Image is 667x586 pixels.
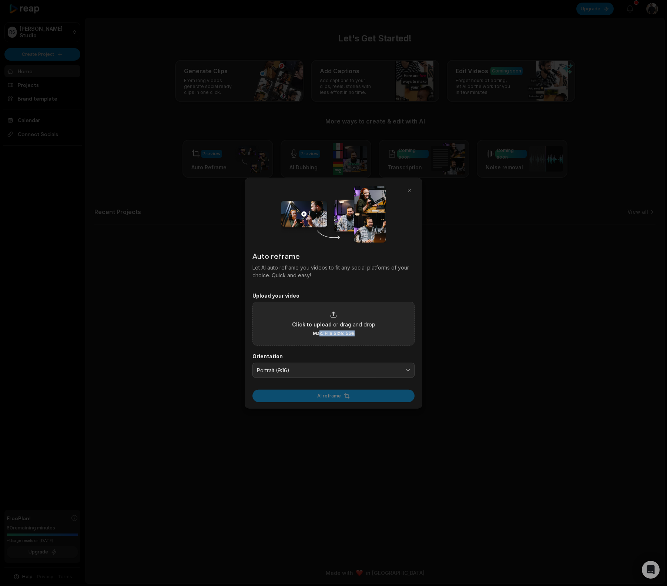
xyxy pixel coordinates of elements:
label: Upload your video [252,292,415,299]
span: or drag and drop [333,321,375,328]
h2: Auto reframe [252,250,415,261]
span: Max. File Size: 5GB [313,331,355,336]
p: Let AI auto reframe you videos to fit any social platforms of your choice. Quick and easy! [252,263,415,279]
img: auto_reframe_dialog.png [281,185,386,243]
label: Orientation [252,353,415,360]
button: Portrait (9:16) [252,362,415,378]
span: Click to upload [292,321,332,328]
span: Portrait (9:16) [257,367,400,373]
